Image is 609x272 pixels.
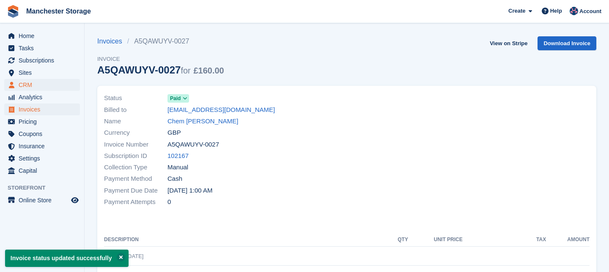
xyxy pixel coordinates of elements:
span: Online Store [19,194,69,206]
span: Invoices [19,103,69,115]
span: Collection Type [104,163,167,172]
a: menu [4,91,80,103]
a: menu [4,128,80,140]
span: Settings [19,152,69,164]
p: Invoice status updated successfully [5,250,129,267]
a: Download Invoice [538,36,596,50]
a: menu [4,54,80,66]
span: 0 [167,197,171,207]
span: A5QAWUYV-0027 [167,140,219,150]
span: Currency [104,128,167,138]
a: menu [4,103,80,115]
span: Invoice Number [104,140,167,150]
span: Payment Method [104,174,167,184]
a: menu [4,152,80,164]
span: Pricing [19,116,69,128]
span: Coupons [19,128,69,140]
a: menu [4,165,80,177]
a: menu [4,67,80,79]
span: £160.00 [193,66,224,75]
span: Tasks [19,42,69,54]
span: Home [19,30,69,42]
span: Payment Due Date [104,186,167,196]
a: menu [4,79,80,91]
span: Cash [167,174,182,184]
span: for [181,66,190,75]
span: CRM [19,79,69,91]
th: QTY [388,233,408,247]
span: Create [508,7,525,15]
a: menu [4,194,80,206]
a: menu [4,116,80,128]
a: Chem [PERSON_NAME] [167,117,239,126]
span: Payment Attempts [104,197,167,207]
span: Account [579,7,601,16]
span: Help [550,7,562,15]
a: menu [4,42,80,54]
img: stora-icon-8386f47178a22dfd0bd8f6a31ec36ba5ce8667c1dd55bd0f319d3a0aa187defe.svg [7,5,19,18]
a: Preview store [70,195,80,205]
span: Analytics [19,91,69,103]
span: Manual [167,163,188,172]
span: Capital [19,165,69,177]
span: GBP [167,128,181,138]
span: Invoice [97,55,224,63]
a: Manchester Storage [23,4,94,18]
span: Storefront [8,184,84,192]
time: 2025-09-02 00:00:00 UTC [167,186,212,196]
span: Subscriptions [19,54,69,66]
a: Invoices [97,36,127,46]
span: Paid [170,95,181,102]
span: Name [104,117,167,126]
span: Subscription ID [104,151,167,161]
a: View on Stripe [486,36,531,50]
span: Status [104,93,167,103]
a: menu [4,140,80,152]
a: menu [4,30,80,42]
div: A5QAWUYV-0027 [97,64,224,76]
a: [EMAIL_ADDRESS][DOMAIN_NAME] [167,105,275,115]
span: Billed to [104,105,167,115]
span: Insurance [19,140,69,152]
th: Tax [463,233,546,247]
a: 102167 [167,151,189,161]
a: Paid [167,93,189,103]
span: Sites [19,67,69,79]
th: Description [104,233,388,247]
th: Unit Price [408,233,463,247]
nav: breadcrumbs [97,36,224,46]
th: Amount [546,233,590,247]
